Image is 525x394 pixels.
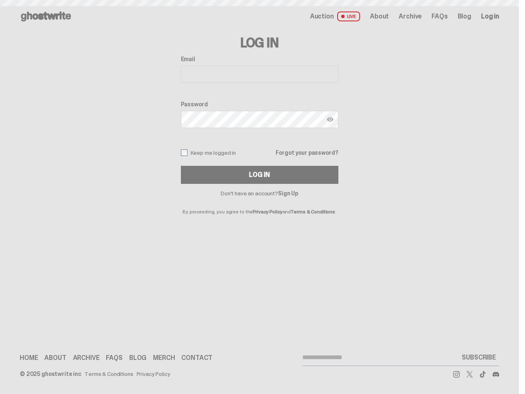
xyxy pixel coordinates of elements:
a: Archive [73,355,100,361]
a: Sign Up [278,190,298,197]
span: Auction [310,13,334,20]
a: Archive [399,13,422,20]
p: By proceeding, you agree to the and . [181,196,338,214]
a: Home [20,355,38,361]
a: Blog [129,355,146,361]
a: About [44,355,66,361]
a: Contact [181,355,212,361]
a: About [370,13,389,20]
a: Terms & Conditions [84,371,133,377]
p: Don't have an account? [181,190,338,196]
a: FAQs [431,13,447,20]
a: FAQs [106,355,122,361]
span: LIVE [337,11,361,21]
a: Auction LIVE [310,11,360,21]
a: Merch [153,355,175,361]
a: Terms & Conditions [291,208,335,215]
div: © 2025 ghostwrite inc [20,371,81,377]
h3: Log In [181,36,338,49]
button: SUBSCRIBE [459,349,499,366]
label: Email [181,56,338,62]
input: Keep me logged in [181,149,187,156]
label: Keep me logged in [181,149,236,156]
label: Password [181,101,338,108]
a: Privacy Policy [137,371,170,377]
a: Log in [481,13,499,20]
a: Blog [458,13,471,20]
img: Show password [327,116,333,123]
a: Privacy Policy [253,208,282,215]
button: Log In [181,166,338,184]
div: Log In [249,172,269,178]
a: Forgot your password? [276,150,338,156]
